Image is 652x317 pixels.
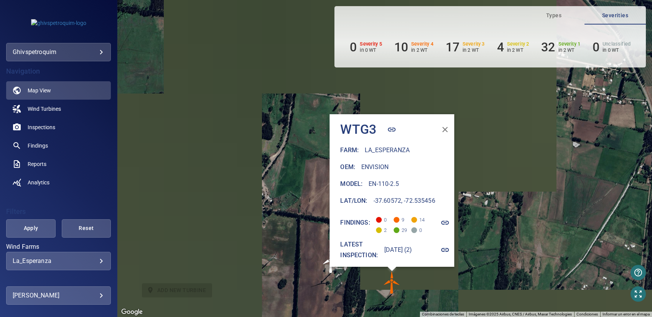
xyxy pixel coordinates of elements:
a: windturbines noActive [6,100,111,118]
h6: Severity 4 [411,41,433,47]
h6: La_Esperanza [365,145,410,156]
h6: Oem : [340,162,355,172]
li: Severity 5 [350,40,382,54]
gmp-advanced-marker: WTG2 [319,250,342,273]
h6: Severity 2 [507,41,529,47]
h6: Severity 1 [558,41,581,47]
a: Abrir esta área en Google Maps (se abre en una ventana nueva) [119,307,145,317]
h4: Navigation [6,67,111,75]
span: Severity 4 [394,217,400,223]
span: 0 [412,223,424,233]
span: Severity 2 [376,227,382,233]
h6: Envision [361,162,389,172]
a: Informar un error en el mapa [603,312,650,316]
gmp-advanced-marker: WTG3 [380,271,403,294]
a: reports noActive [6,155,111,173]
h6: [DATE] (2) [384,245,412,255]
img: Google [119,307,145,317]
h6: Lat/Lon : [340,195,367,206]
img: ghivspetroquim-logo [31,19,86,27]
h6: Severity 3 [463,41,485,47]
a: map active [6,81,111,100]
span: Reset [71,223,101,233]
button: Combinaciones de teclas [422,312,464,317]
h6: Severity 5 [360,41,382,47]
p: in 0 WT [360,47,382,53]
div: Wind Farms [6,252,111,270]
h4: WTG3 [340,122,376,138]
span: 29 [394,223,406,233]
span: 14 [412,212,424,223]
label: Wind Farms [6,244,111,250]
h6: -37.60572, -72.535456 [374,195,435,206]
div: La_Esperanza [13,257,104,264]
p: in 2 WT [558,47,581,53]
h4: Filters [6,208,111,215]
span: Inspections [28,123,55,131]
img: windFarmIcon.svg [319,250,342,273]
span: Reports [28,160,46,168]
a: Condiciones (se abre en una nueva pestaña) [576,312,598,316]
div: [PERSON_NAME] [13,289,104,302]
a: analytics noActive [6,173,111,192]
h6: Model : [340,179,362,189]
span: Map View [28,87,51,94]
a: inspections noActive [6,118,111,136]
h6: 0 [350,40,357,54]
p: in 0 WT [603,47,631,53]
h6: Unclassified [603,41,631,47]
div: ghivspetroquim [13,46,104,58]
span: 9 [394,212,406,223]
h6: Farm : [340,145,359,156]
h6: Latest inspection: [340,239,378,261]
button: Reset [62,219,111,238]
h6: EN-110-2.5 [369,179,399,189]
li: Severity 1 [541,40,580,54]
span: Findings [28,142,48,149]
h6: 0 [593,40,599,54]
p: in 2 WT [507,47,529,53]
span: Types [528,11,580,20]
span: Severity 5 [376,217,382,223]
div: ghivspetroquim [6,43,111,61]
h6: 10 [394,40,408,54]
li: Severity 3 [446,40,485,54]
h6: 4 [497,40,504,54]
button: Apply [6,219,55,238]
span: Wind Turbines [28,105,61,113]
span: 0 [376,212,389,223]
span: Imágenes ©2025 Airbus, CNES / Airbus, Maxar Technologies [469,312,572,316]
span: Analytics [28,179,49,186]
p: in 2 WT [411,47,433,53]
p: in 2 WT [463,47,485,53]
li: Severity 4 [394,40,433,54]
h6: 17 [446,40,459,54]
span: Apply [16,223,46,233]
a: findings noActive [6,136,111,155]
img: windFarmIconCat4.svg [380,271,403,294]
h6: 32 [541,40,555,54]
span: Severity Unclassified [412,227,417,233]
li: Severity 2 [497,40,529,54]
span: 2 [376,223,389,233]
li: Severity Unclassified [593,40,631,54]
span: Severities [589,11,641,20]
span: Severity 1 [394,227,400,233]
h6: Findings: [340,217,370,228]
